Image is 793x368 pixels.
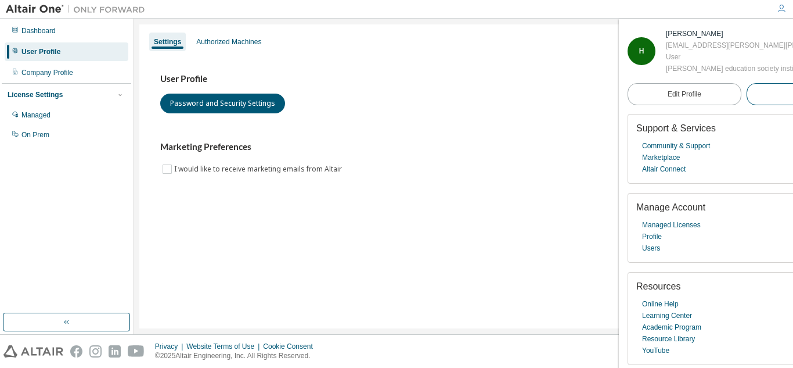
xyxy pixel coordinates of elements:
[160,141,766,153] h3: Marketing Preferences
[636,123,716,133] span: Support & Services
[21,68,73,77] div: Company Profile
[642,219,701,231] a: Managed Licenses
[642,163,686,175] a: Altair Connect
[642,345,669,356] a: YouTube
[160,73,766,85] h3: User Profile
[8,90,63,99] div: License Settings
[196,37,261,47] div: Authorized Machines
[628,83,741,105] a: Edit Profile
[21,130,49,140] div: On Prem
[70,345,82,358] img: facebook.svg
[160,94,285,113] button: Password and Security Settings
[636,202,705,212] span: Manage Account
[186,342,263,351] div: Website Terms of Use
[3,345,63,358] img: altair_logo.svg
[109,345,121,358] img: linkedin.svg
[6,3,151,15] img: Altair One
[642,310,692,321] a: Learning Center
[642,242,660,254] a: Users
[155,342,186,351] div: Privacy
[21,47,60,56] div: User Profile
[636,281,680,291] span: Resources
[21,110,51,120] div: Managed
[639,47,644,55] span: H
[154,37,181,47] div: Settings
[21,26,56,35] div: Dashboard
[642,231,662,242] a: Profile
[155,351,320,361] p: © 2025 Altair Engineering, Inc. All Rights Reserved.
[174,162,344,176] label: I would like to receive marketing emails from Altair
[263,342,319,351] div: Cookie Consent
[642,333,695,345] a: Resource Library
[642,140,710,152] a: Community & Support
[642,298,679,310] a: Online Help
[642,152,680,163] a: Marketplace
[642,321,701,333] a: Academic Program
[128,345,145,358] img: youtube.svg
[668,90,701,99] span: Edit Profile
[89,345,102,358] img: instagram.svg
